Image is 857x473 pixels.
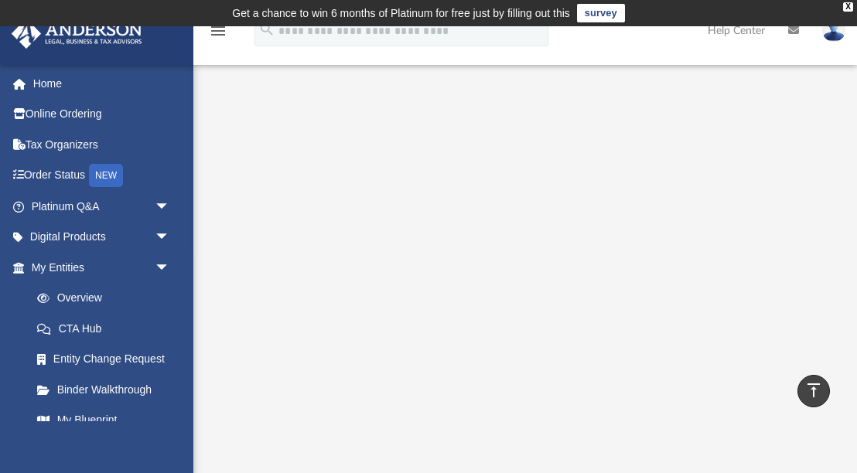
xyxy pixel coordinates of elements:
a: Overview [22,283,193,314]
a: Order StatusNEW [11,160,193,192]
a: survey [577,4,625,22]
a: My Blueprint [22,405,186,436]
a: Home [11,68,193,99]
span: arrow_drop_down [155,222,186,254]
img: Anderson Advisors Platinum Portal [7,19,147,49]
i: vertical_align_top [804,381,823,400]
i: menu [209,22,227,40]
a: vertical_align_top [797,375,830,407]
a: Platinum Q&Aarrow_drop_down [11,191,193,222]
a: menu [209,29,227,40]
a: Entity Change Request [22,344,193,375]
a: CTA Hub [22,313,193,344]
div: NEW [89,164,123,187]
a: My Entitiesarrow_drop_down [11,252,193,283]
span: arrow_drop_down [155,252,186,284]
span: arrow_drop_down [155,191,186,223]
a: Online Ordering [11,99,193,130]
i: search [258,21,275,38]
a: Digital Productsarrow_drop_down [11,222,193,253]
div: Get a chance to win 6 months of Platinum for free just by filling out this [232,4,570,22]
a: Binder Walkthrough [22,374,193,405]
div: close [843,2,853,12]
a: Tax Organizers [11,129,193,160]
img: User Pic [822,19,845,42]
